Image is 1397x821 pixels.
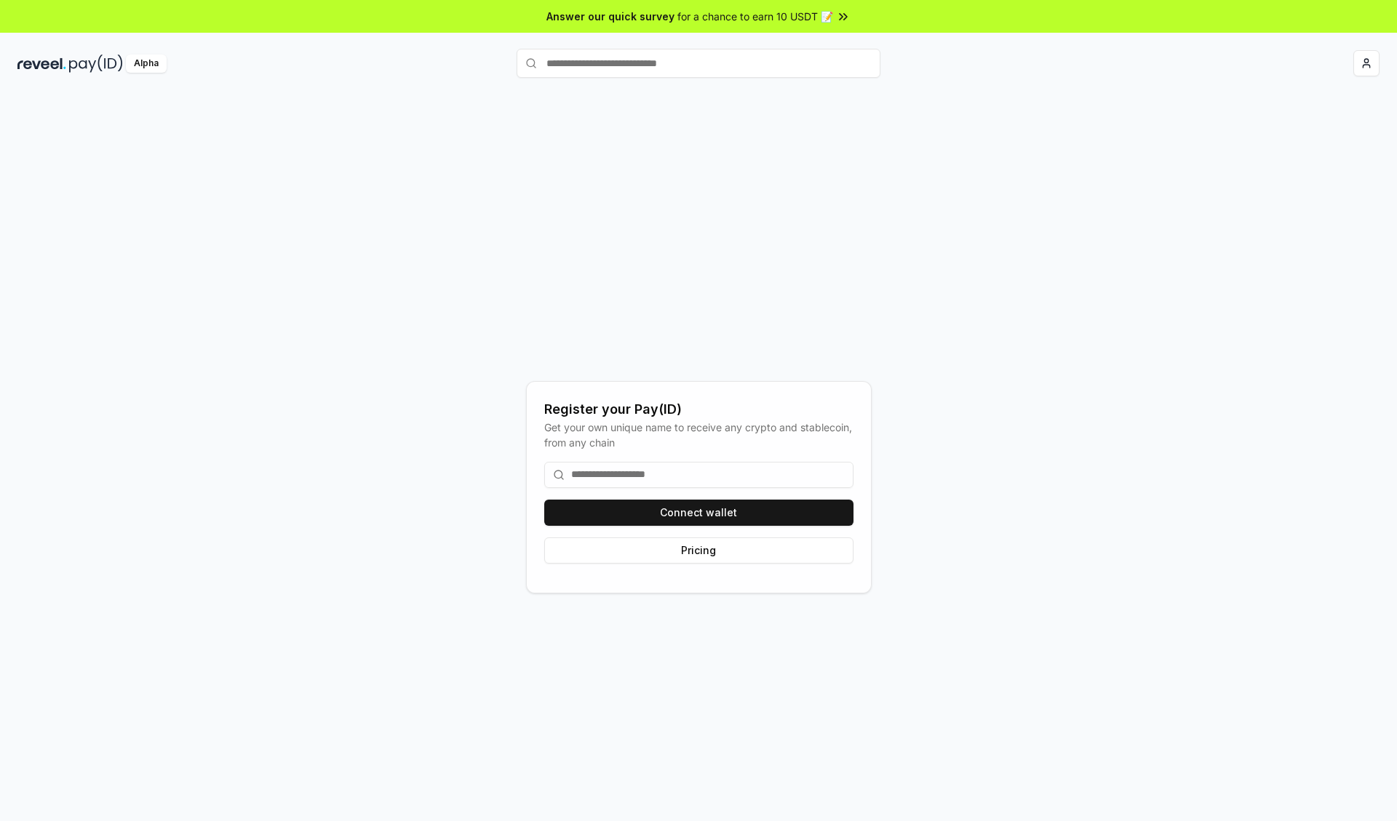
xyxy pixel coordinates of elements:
button: Connect wallet [544,500,853,526]
img: reveel_dark [17,55,66,73]
div: Get your own unique name to receive any crypto and stablecoin, from any chain [544,420,853,450]
span: Answer our quick survey [546,9,674,24]
button: Pricing [544,537,853,564]
img: pay_id [69,55,123,73]
span: for a chance to earn 10 USDT 📝 [677,9,833,24]
div: Register your Pay(ID) [544,399,853,420]
div: Alpha [126,55,167,73]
